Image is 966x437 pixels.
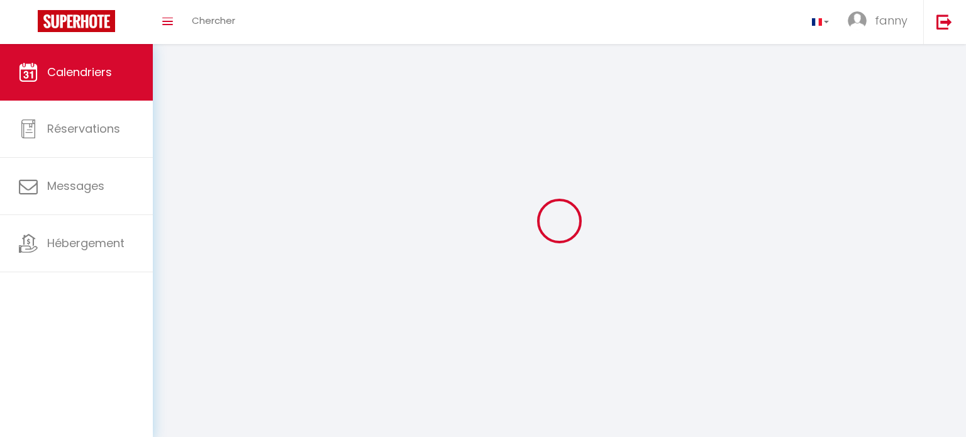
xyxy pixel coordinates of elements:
span: Chercher [192,14,235,27]
img: ... [848,11,867,30]
span: fanny [875,13,908,28]
span: Réservations [47,121,120,136]
span: Hébergement [47,235,125,251]
img: Super Booking [38,10,115,32]
img: logout [936,14,952,30]
span: Calendriers [47,64,112,80]
span: Messages [47,178,104,194]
